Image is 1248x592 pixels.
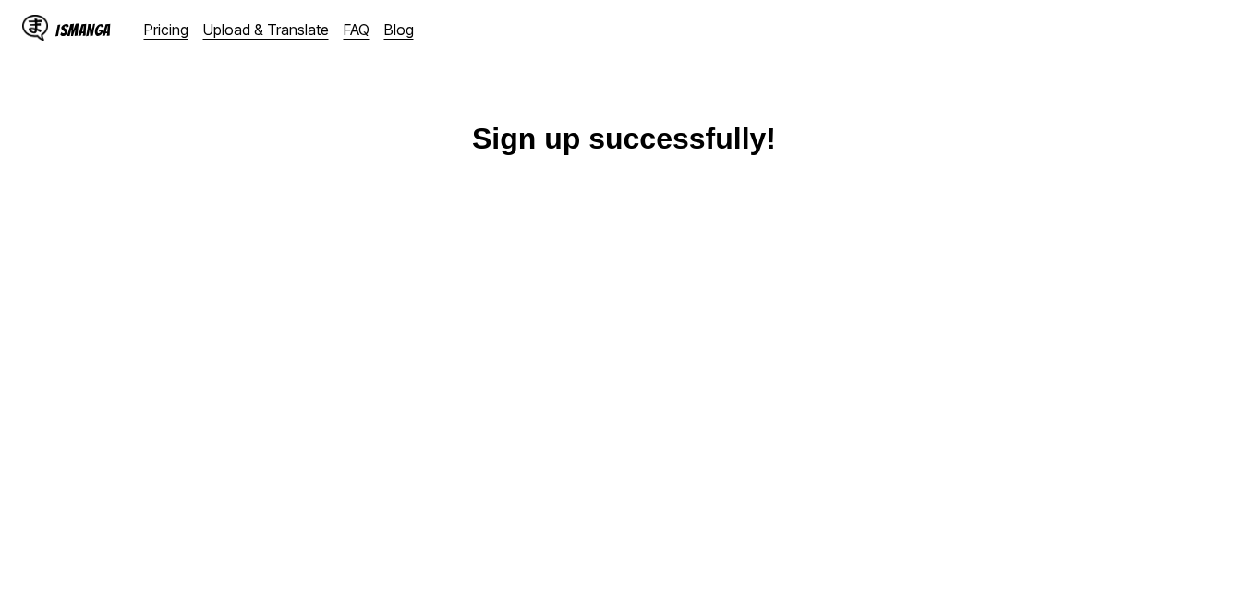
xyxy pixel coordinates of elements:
[144,20,188,39] a: Pricing
[384,20,414,39] a: Blog
[344,20,370,39] a: FAQ
[203,20,329,39] a: Upload & Translate
[22,15,48,41] img: IsManga Logo
[22,15,144,44] a: IsManga LogoIsManga
[55,21,111,39] div: IsManga
[472,122,776,156] h1: Sign up successfully!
